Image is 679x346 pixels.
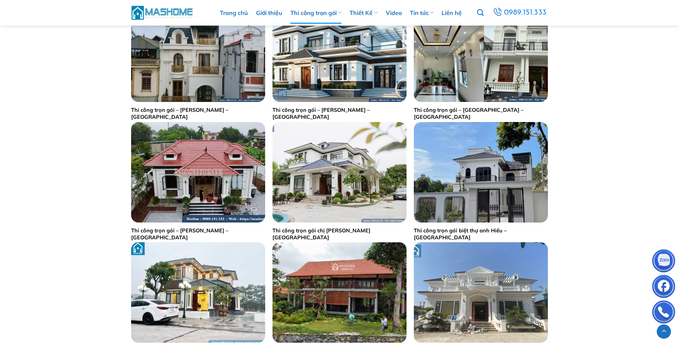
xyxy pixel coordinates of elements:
[653,251,675,273] img: Zalo
[278,90,287,100] div: Đọc tiếp
[477,5,484,20] a: Tìm kiếm
[290,2,342,24] a: Thi công trọn gói
[272,242,407,343] img: Biệt thự nghỉ dưỡng
[414,1,548,102] img: Thi công trọn gói - Anh Thăng - Bắc Ninh | MasHome
[131,5,194,20] img: MasHome – Tổng Thầu Thiết Kế Và Xây Nhà Trọn Gói
[272,227,407,241] a: Thi công trọn gói chị [PERSON_NAME][GEOGRAPHIC_DATA]
[131,242,265,343] img: biet-thu-mai-nhat-2-tang-anh-tu-quang-ninh
[653,277,675,299] img: Facebook
[504,7,547,19] span: 0989.151.333
[131,107,265,120] a: Thi công trọn gói – [PERSON_NAME] – [GEOGRAPHIC_DATA]
[414,227,548,241] a: Thi công trọn gói biệt thự anh Hiếu – [GEOGRAPHIC_DATA]
[492,6,548,19] a: 0989.151.333
[386,2,402,24] a: Video
[414,122,548,223] img: Thi công trọn gói biệt thự anh Hiếu - Hoà Bình | MasHome
[414,107,548,120] a: Thi công trọn gói – [GEOGRAPHIC_DATA] – [GEOGRAPHIC_DATA]
[272,1,407,102] img: Thi công trọn gói - Anh Hiếu - Thanh Hoá | MasHome
[657,324,671,339] a: Lên đầu trang
[256,2,282,24] a: Giới thiệu
[278,91,287,99] strong: +
[131,122,265,223] img: Thi công trọn gói anh Vũ - Hà Nam | MasHome
[272,122,407,223] img: Thi công trọn gói chị Lý - Hưng Yên | MasHome
[131,1,265,102] img: Thi công trọn gói anh Tuấn - Gia Lâm | MasHome
[653,302,675,324] img: Phone
[410,2,434,24] a: Tin tức
[220,2,248,24] a: Trang chủ
[350,2,377,24] a: Thiết Kế
[442,2,462,24] a: Liên hệ
[272,107,407,120] a: Thi công trọn gói – [PERSON_NAME] – [GEOGRAPHIC_DATA]
[414,242,548,343] img: biệt thự mái nhật 2 tầng
[131,227,265,241] a: Thi công trọn gói – [PERSON_NAME] – [GEOGRAPHIC_DATA]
